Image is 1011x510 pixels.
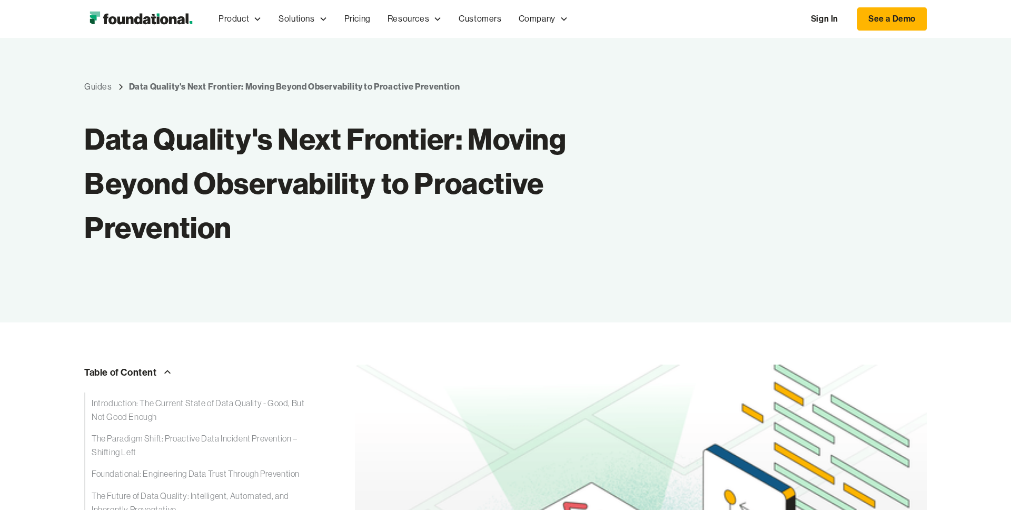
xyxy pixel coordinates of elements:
[279,12,314,26] div: Solutions
[84,428,313,463] a: The Paradigm Shift: Proactive Data Incident Prevention – Shifting Left
[161,366,174,378] img: Arrow
[800,8,849,30] a: Sign In
[450,2,510,36] a: Customers
[84,80,112,94] a: Guides
[519,12,556,26] div: Company
[84,8,197,30] img: Foundational Logo
[84,365,157,380] div: Table of Content
[219,12,249,26] div: Product
[84,117,660,250] h1: Data Quality's Next Frontier: Moving Beyond Observability to Proactive Prevention
[84,463,313,485] a: Foundational: Engineering Data Trust Through Prevention
[336,2,379,36] a: Pricing
[388,12,429,26] div: Resources
[129,80,460,94] a: Data Quality's Next Frontier: Moving Beyond Observability to Proactive Prevention
[857,7,927,31] a: See a Demo
[84,393,313,428] a: Introduction: The Current State of Data Quality - Good, But Not Good Enough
